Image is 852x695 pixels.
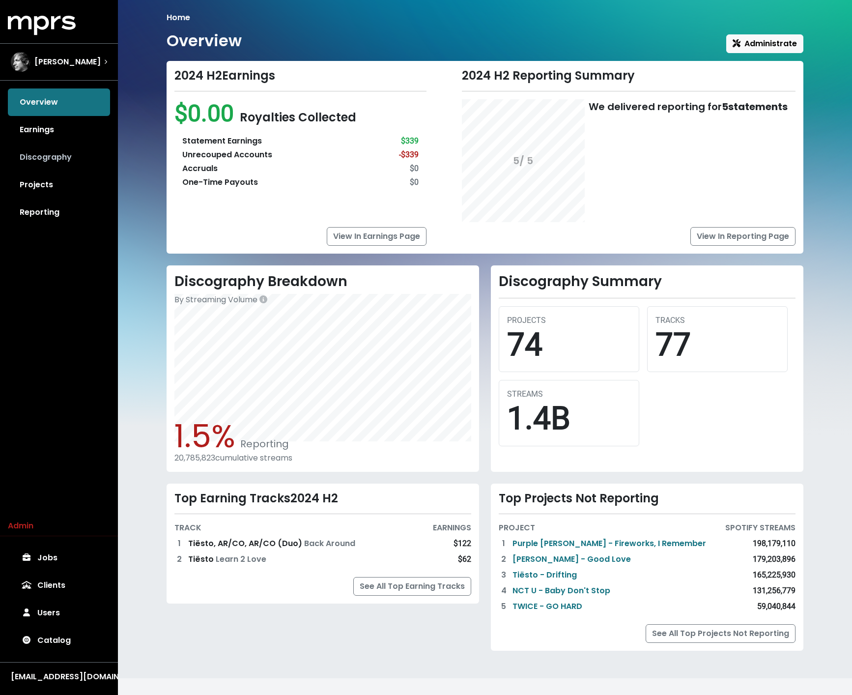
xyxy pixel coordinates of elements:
div: SPOTIFY STREAMS [725,522,795,534]
div: 1.4B [507,400,631,438]
div: Statement Earnings [182,135,262,147]
span: Reporting [235,437,289,451]
div: 2 [174,553,184,565]
div: STREAMS [507,388,631,400]
nav: breadcrumb [167,12,803,24]
div: 1 [174,538,184,550]
img: The selected account / producer [11,52,30,72]
a: Reporting [8,199,110,226]
div: $62 [458,553,471,565]
div: Top Projects Not Reporting [499,492,795,506]
a: Users [8,599,110,627]
a: See All Top Projects Not Reporting [646,624,795,643]
a: [PERSON_NAME] - Good Love [512,553,631,565]
div: [EMAIL_ADDRESS][DOMAIN_NAME] [11,671,107,683]
div: TRACKS [655,315,779,326]
div: 179,203,896 [753,553,795,565]
a: Jobs [8,544,110,572]
div: 3 [499,569,509,581]
a: Purple [PERSON_NAME] - Fireworks, I Remember [512,538,706,550]
h1: Overview [167,31,242,50]
a: Discography [8,144,110,171]
div: 165,225,930 [753,569,795,581]
span: 1.5% [174,414,235,458]
div: $339 [401,135,419,147]
div: 77 [655,326,779,364]
div: EARNINGS [433,522,471,534]
div: Unrecouped Accounts [182,149,272,161]
a: View In Reporting Page [690,227,795,246]
div: 131,256,779 [753,585,795,597]
a: mprs logo [8,19,76,30]
div: -$339 [399,149,419,161]
span: Learn 2 Love [216,553,266,565]
a: NCT U - Baby Don't Stop [512,585,610,597]
div: Top Earning Tracks 2024 H2 [174,492,471,506]
div: $122 [454,538,471,550]
div: PROJECT [499,522,535,534]
div: TRACK [174,522,201,534]
div: Accruals [182,163,218,174]
span: Royalties Collected [240,109,356,125]
div: 4 [499,585,509,597]
span: Back Around [304,538,355,549]
a: Clients [8,572,110,599]
div: 2024 H2 Reporting Summary [462,69,795,83]
button: Administrate [726,34,803,53]
div: We delivered reporting for [589,99,788,114]
a: Projects [8,171,110,199]
a: Tiësto - Drifting [512,569,577,581]
li: Home [167,12,190,24]
div: One-Time Payouts [182,176,258,188]
div: 2 [499,553,509,565]
span: Tiësto, AR/CO, AR/CO (Duo) [188,538,304,549]
a: View In Earnings Page [327,227,426,246]
a: TWICE - GO HARD [512,601,582,612]
div: $0 [410,176,419,188]
a: Catalog [8,627,110,654]
span: Tiësto [188,553,216,565]
div: 20,785,823 cumulative streams [174,453,471,463]
div: 198,179,110 [753,538,795,550]
a: See All Top Earning Tracks [353,577,471,596]
b: 5 statements [722,100,788,114]
div: PROJECTS [507,315,631,326]
div: $0 [410,163,419,174]
h2: Discography Summary [499,273,795,290]
span: By Streaming Volume [174,294,257,305]
div: 59,040,844 [757,601,795,612]
span: $0.00 [174,99,240,127]
div: 5 [499,601,509,612]
span: Administrate [733,38,797,49]
a: Earnings [8,116,110,144]
span: [PERSON_NAME] [34,56,101,68]
div: 74 [507,326,631,364]
div: 2024 H2 Earnings [174,69,426,83]
h2: Discography Breakdown [174,273,471,290]
button: [EMAIL_ADDRESS][DOMAIN_NAME] [8,670,110,683]
div: 1 [499,538,509,550]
